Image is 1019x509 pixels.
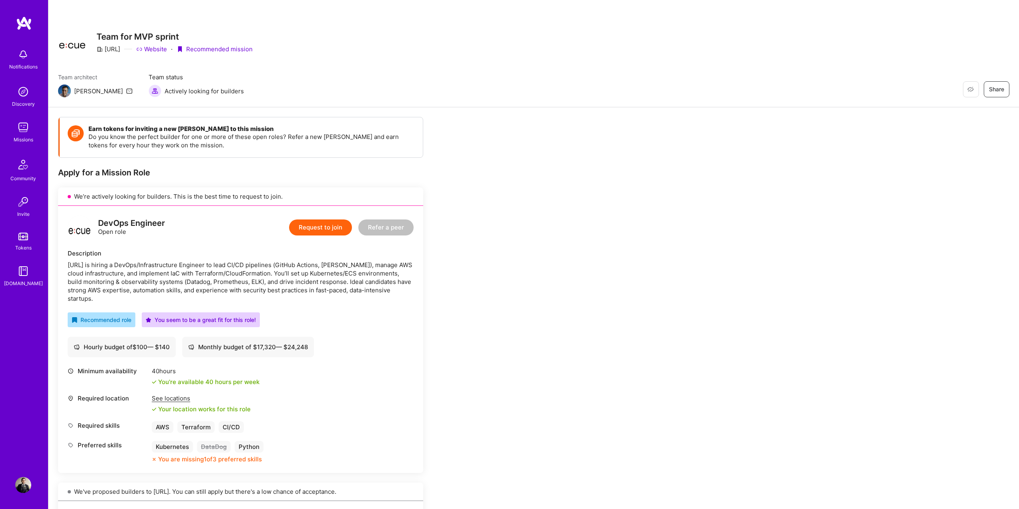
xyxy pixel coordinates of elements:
[989,85,1004,93] span: Share
[88,125,415,133] h4: Earn tokens for inviting a new [PERSON_NAME] to this mission
[146,317,151,323] i: icon PurpleStar
[12,100,35,108] div: Discovery
[74,344,80,350] i: icon Cash
[58,73,133,81] span: Team architect
[188,343,308,351] div: Monthly budget of $ 17,320 — $ 24,248
[197,441,231,453] div: DataDog
[16,16,32,30] img: logo
[68,215,92,239] img: logo
[68,125,84,141] img: Token icon
[188,344,194,350] i: icon Cash
[165,87,244,95] span: Actively looking for builders
[235,441,263,453] div: Python
[58,187,423,206] div: We’re actively looking for builders. This is the best time to request to join.
[98,219,165,236] div: Open role
[68,394,148,402] div: Required location
[158,455,262,463] div: You are missing 1 of 3 preferred skills
[15,477,31,493] img: User Avatar
[152,378,259,386] div: You're available 40 hours per week
[96,45,120,53] div: [URL]
[98,219,165,227] div: DevOps Engineer
[152,457,157,462] i: icon CloseOrange
[58,167,423,178] div: Apply for a Mission Role
[58,32,87,53] img: Company Logo
[10,174,36,183] div: Community
[152,441,193,453] div: Kubernetes
[74,87,123,95] div: [PERSON_NAME]
[126,88,133,94] i: icon Mail
[13,477,33,493] a: User Avatar
[967,86,974,93] i: icon EyeClosed
[146,316,256,324] div: You seem to be a great fit for this role!
[74,343,170,351] div: Hourly budget of $ 100 — $ 140
[96,32,253,42] h3: Team for MVP sprint
[15,84,31,100] img: discovery
[136,45,167,53] a: Website
[68,249,414,258] div: Description
[177,46,183,52] i: icon PurpleRibbon
[358,219,414,235] button: Refer a peer
[152,394,251,402] div: See locations
[152,421,173,433] div: AWS
[68,422,74,429] i: icon Tag
[219,421,244,433] div: CI/CD
[68,368,74,374] i: icon Clock
[15,243,32,252] div: Tokens
[14,135,33,144] div: Missions
[152,380,157,384] i: icon Check
[68,367,148,375] div: Minimum availability
[68,395,74,401] i: icon Location
[15,263,31,279] img: guide book
[149,73,244,81] span: Team status
[68,261,414,303] div: [URL] is hiring a DevOps/Infrastructure Engineer to lead CI/CD pipelines (GitHub Actions, [PERSON...
[68,442,74,448] i: icon Tag
[15,194,31,210] img: Invite
[72,317,77,323] i: icon RecommendedBadge
[72,316,131,324] div: Recommended role
[88,133,415,149] p: Do you know the perfect builder for one or more of these open roles? Refer a new [PERSON_NAME] an...
[58,483,423,501] div: We've proposed builders to [URL]. You can still apply but there's a low chance of acceptance.
[96,46,103,52] i: icon CompanyGray
[68,441,148,449] div: Preferred skills
[152,405,251,413] div: Your location works for this role
[152,407,157,412] i: icon Check
[984,81,1009,97] button: Share
[177,45,253,53] div: Recommended mission
[4,279,43,288] div: [DOMAIN_NAME]
[14,155,33,174] img: Community
[58,84,71,97] img: Team Architect
[152,367,259,375] div: 40 hours
[68,421,148,430] div: Required skills
[15,46,31,62] img: bell
[289,219,352,235] button: Request to join
[149,84,161,97] img: Actively looking for builders
[171,45,173,53] div: ·
[9,62,38,71] div: Notifications
[177,421,215,433] div: Terraform
[15,119,31,135] img: teamwork
[18,233,28,240] img: tokens
[17,210,30,218] div: Invite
